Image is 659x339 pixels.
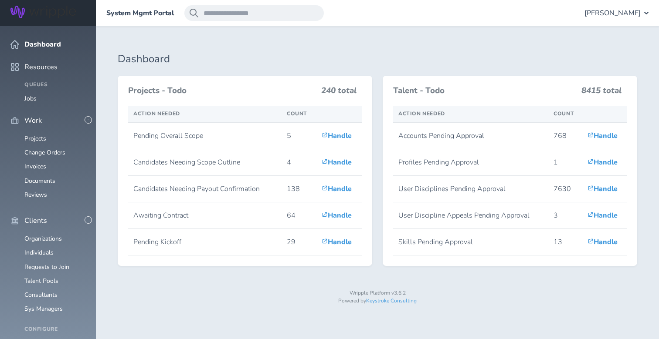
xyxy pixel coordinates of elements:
td: 3 [548,202,582,229]
a: Change Orders [24,148,65,157]
button: - [85,216,92,224]
a: Handle [588,158,618,167]
span: Work [24,117,42,124]
a: Requests to Join [24,263,69,271]
td: Skills Pending Approval [393,229,548,255]
span: Count [554,110,574,117]
td: 138 [282,176,316,202]
a: Handle [322,211,352,220]
h3: 240 total [321,86,357,99]
td: 7630 [548,176,582,202]
img: Wripple [10,6,76,18]
h3: 8415 total [581,86,622,99]
p: Powered by [118,298,637,304]
a: Handle [322,158,352,167]
a: Jobs [24,94,37,103]
td: Candidates Needing Payout Confirmation [128,176,282,202]
td: Pending Overall Scope [128,123,282,149]
h4: Queues [24,82,85,88]
td: 64 [282,202,316,229]
a: Handle [322,131,352,141]
span: Dashboard [24,40,61,48]
td: 768 [548,123,582,149]
span: Count [287,110,307,117]
span: Action Needed [133,110,180,117]
span: Action Needed [398,110,445,117]
td: User Disciplines Pending Approval [393,176,548,202]
button: [PERSON_NAME] [584,5,649,21]
a: Talent Pools [24,277,58,285]
h3: Projects - Todo [128,86,316,96]
a: Handle [322,237,352,247]
a: Handle [588,131,618,141]
a: Handle [588,211,618,220]
p: Wripple Platform v3.6.2 [118,290,637,296]
td: Profiles Pending Approval [393,149,548,176]
h4: Configure [24,326,85,332]
td: 1 [548,149,582,176]
td: Accounts Pending Approval [393,123,548,149]
td: Candidates Needing Scope Outline [128,149,282,176]
td: 4 [282,149,316,176]
span: Resources [24,63,58,71]
span: [PERSON_NAME] [584,9,641,17]
td: Pending Kickoff [128,229,282,255]
td: 29 [282,229,316,255]
a: Documents [24,177,55,185]
a: Handle [588,237,618,247]
button: - [85,116,92,124]
a: Handle [322,184,352,194]
a: System Mgmt Portal [106,9,174,17]
a: Sys Managers [24,305,63,313]
td: Awaiting Contract [128,202,282,229]
a: Invoices [24,162,46,171]
td: User Discipline Appeals Pending Approval [393,202,548,229]
td: 13 [548,229,582,255]
h1: Dashboard [118,53,637,65]
a: Organizations [24,235,62,243]
a: Reviews [24,191,47,199]
td: 5 [282,123,316,149]
a: Handle [588,184,618,194]
a: Consultants [24,291,58,299]
a: Keystroke Consulting [366,297,417,304]
a: Individuals [24,248,54,257]
span: Clients [24,217,47,225]
h3: Talent - Todo [393,86,576,96]
a: Projects [24,134,46,143]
